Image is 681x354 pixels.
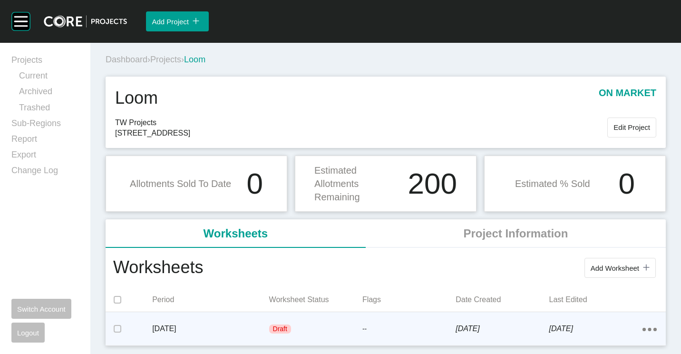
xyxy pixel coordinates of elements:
p: Estimated Allotments Remaining [314,164,402,204]
h1: Worksheets [113,256,203,280]
li: Project Information [366,219,666,248]
h1: Loom [115,86,158,110]
p: Period [152,295,269,305]
p: Last Edited [549,295,642,305]
span: Add Worksheet [591,264,639,272]
h1: 200 [408,169,457,198]
a: Current [19,70,79,86]
p: Date Created [456,295,549,305]
a: Dashboard [106,55,147,64]
p: [DATE] [456,324,549,334]
li: Worksheets [106,219,366,248]
a: Archived [19,86,79,101]
h1: 0 [246,169,263,198]
p: Flags [362,295,456,305]
button: Edit Project [607,118,656,138]
p: on market [599,86,656,110]
p: Estimated % Sold [515,177,590,190]
span: TW Projects [115,118,607,128]
span: Loom [184,55,205,64]
p: [DATE] [549,324,642,334]
a: Change Log [11,165,79,180]
a: Projects [150,55,181,64]
span: Switch Account [17,305,66,313]
a: Export [11,149,79,165]
p: Draft [273,324,287,334]
button: Switch Account [11,299,71,319]
button: Add Project [146,11,209,31]
a: Sub-Regions [11,118,79,133]
span: › [147,55,150,64]
span: Edit Project [613,123,650,131]
a: Trashed [19,102,79,118]
p: -- [362,324,456,334]
span: [STREET_ADDRESS] [115,128,607,138]
a: Report [11,133,79,149]
span: Add Project [152,18,189,26]
a: Projects [11,54,79,70]
p: [DATE] [152,324,269,334]
img: core-logo-dark.3138cae2.png [44,15,127,28]
p: Worksheet Status [269,295,362,305]
button: Add Worksheet [584,258,656,278]
h1: 0 [619,169,635,198]
span: Logout [17,329,39,337]
button: Logout [11,323,45,343]
p: Allotments Sold To Date [130,177,231,190]
span: › [181,55,184,64]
